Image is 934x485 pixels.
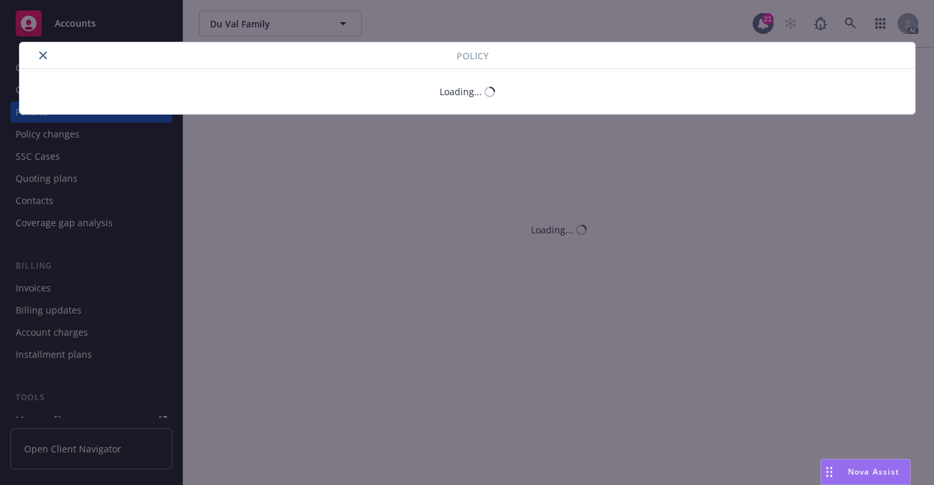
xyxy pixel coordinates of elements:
span: Nova Assist [848,466,899,477]
div: Drag to move [821,460,837,484]
button: close [35,48,51,63]
span: Policy [457,49,489,63]
button: Nova Assist [821,459,911,485]
div: Loading... [440,85,482,98]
